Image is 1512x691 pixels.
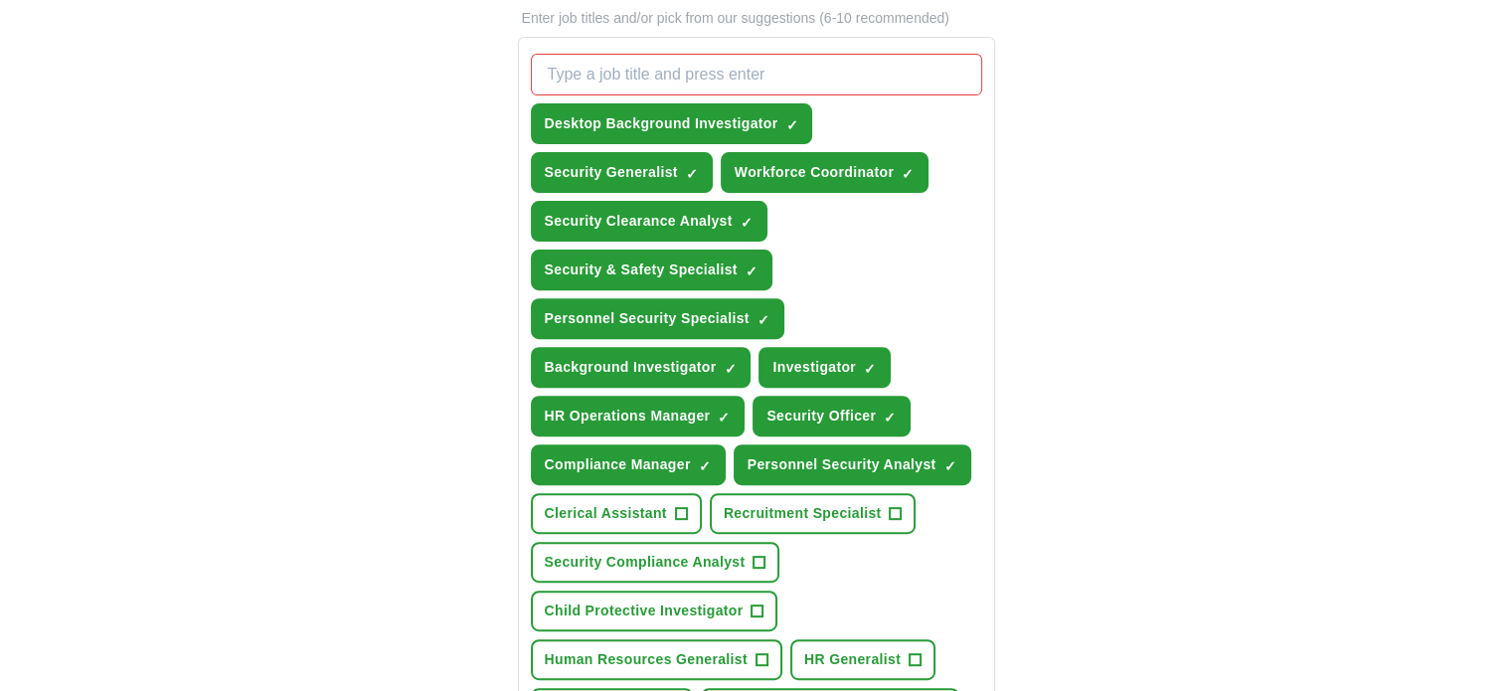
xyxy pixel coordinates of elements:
span: ✓ [864,361,876,377]
button: Workforce Coordinator✓ [721,152,928,193]
span: Recruitment Specialist [724,503,882,524]
span: ✓ [718,410,730,426]
button: Security Generalist✓ [531,152,713,193]
button: Investigator✓ [758,347,891,388]
span: Desktop Background Investigator [545,113,778,134]
span: Clerical Assistant [545,503,667,524]
span: Compliance Manager [545,454,691,475]
span: Human Resources Generalist [545,649,748,670]
span: Security Generalist [545,162,678,183]
span: Security & Safety Specialist [545,259,738,280]
button: Security Compliance Analyst [531,542,780,583]
button: Child Protective Investigator [531,591,778,631]
span: ✓ [757,312,769,328]
button: Security Officer✓ [753,396,911,436]
span: ✓ [686,166,698,182]
button: Human Resources Generalist [531,639,782,680]
span: ✓ [785,117,797,133]
span: Security Officer [766,406,876,427]
span: Child Protective Investigator [545,601,744,621]
button: Personnel Security Analyst✓ [734,444,971,485]
span: ✓ [902,166,914,182]
button: Security & Safety Specialist✓ [531,250,772,290]
span: Personnel Security Specialist [545,308,750,329]
button: Security Clearance Analyst✓ [531,201,767,242]
span: ✓ [884,410,896,426]
button: Personnel Security Specialist✓ [531,298,784,339]
p: Enter job titles and/or pick from our suggestions (6-10 recommended) [518,8,995,29]
input: Type a job title and press enter [531,54,982,95]
span: ✓ [741,215,753,231]
button: HR Generalist [790,639,935,680]
button: Compliance Manager✓ [531,444,726,485]
button: HR Operations Manager✓ [531,396,746,436]
span: Background Investigator [545,357,717,378]
span: HR Generalist [804,649,901,670]
button: Clerical Assistant [531,493,702,534]
span: Workforce Coordinator [735,162,894,183]
button: Background Investigator✓ [531,347,752,388]
span: Personnel Security Analyst [748,454,936,475]
span: ✓ [724,361,736,377]
span: HR Operations Manager [545,406,711,427]
span: Security Clearance Analyst [545,211,733,232]
span: ✓ [944,458,956,474]
span: Security Compliance Analyst [545,552,746,573]
button: Desktop Background Investigator✓ [531,103,813,144]
button: Recruitment Specialist [710,493,917,534]
span: ✓ [746,263,757,279]
span: Investigator [772,357,856,378]
span: ✓ [699,458,711,474]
